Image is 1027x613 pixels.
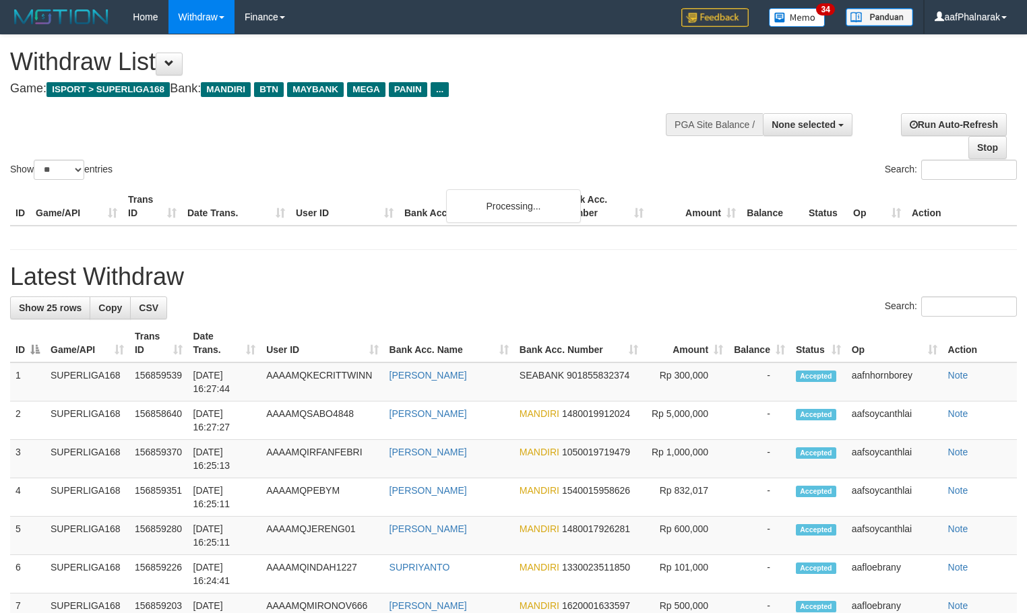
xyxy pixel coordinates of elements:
a: Note [948,562,968,573]
td: [DATE] 16:27:27 [188,401,261,440]
span: MANDIRI [520,485,559,496]
td: 3 [10,440,45,478]
img: Button%20Memo.svg [769,8,826,27]
td: 156859539 [129,362,188,401]
a: CSV [130,296,167,319]
td: AAAAMQINDAH1227 [261,555,383,593]
a: [PERSON_NAME] [390,523,467,534]
th: Op [848,187,906,226]
th: User ID: activate to sort column ascending [261,324,383,362]
span: MANDIRI [520,408,559,419]
span: Accepted [796,486,836,497]
td: AAAAMQPEBYM [261,478,383,517]
a: SUPRIYANTO [390,562,450,573]
div: PGA Site Balance / [666,113,763,136]
span: Copy 1050019719479 to clipboard [562,447,630,457]
span: Accepted [796,524,836,536]
td: - [728,555,790,593]
td: SUPERLIGA168 [45,401,129,440]
span: None selected [772,119,836,130]
span: Accepted [796,370,836,382]
label: Show entries [10,160,113,180]
td: [DATE] 16:27:44 [188,362,261,401]
img: Feedback.jpg [681,8,749,27]
span: SEABANK [520,370,564,381]
th: ID [10,187,30,226]
th: Balance: activate to sort column ascending [728,324,790,362]
td: 156858640 [129,401,188,440]
input: Search: [921,160,1017,180]
a: Stop [968,136,1007,159]
td: 156859226 [129,555,188,593]
a: [PERSON_NAME] [390,447,467,457]
span: ISPORT > SUPERLIGA168 [46,82,170,97]
td: Rp 600,000 [644,517,728,555]
td: SUPERLIGA168 [45,517,129,555]
th: Bank Acc. Name [399,187,557,226]
td: [DATE] 16:25:11 [188,517,261,555]
td: Rp 300,000 [644,362,728,401]
th: Trans ID: activate to sort column ascending [129,324,188,362]
a: Note [948,447,968,457]
a: Run Auto-Refresh [901,113,1007,136]
td: Rp 5,000,000 [644,401,728,440]
a: [PERSON_NAME] [390,600,467,611]
a: Show 25 rows [10,296,90,319]
th: ID: activate to sort column descending [10,324,45,362]
td: - [728,440,790,478]
td: - [728,401,790,440]
td: 6 [10,555,45,593]
a: [PERSON_NAME] [390,408,467,419]
span: Copy 1540015958626 to clipboard [562,485,630,496]
td: Rp 832,017 [644,478,728,517]
td: AAAAMQJERENG01 [261,517,383,555]
span: MANDIRI [520,447,559,457]
span: Copy 1480019912024 to clipboard [562,408,630,419]
td: AAAAMQKECRITTWINN [261,362,383,401]
th: Balance [741,187,803,226]
th: Bank Acc. Number: activate to sort column ascending [514,324,644,362]
a: Note [948,370,968,381]
span: Accepted [796,409,836,420]
td: [DATE] 16:25:13 [188,440,261,478]
a: Note [948,485,968,496]
span: MANDIRI [520,600,559,611]
th: Bank Acc. Name: activate to sort column ascending [384,324,514,362]
td: 4 [10,478,45,517]
td: [DATE] 16:25:11 [188,478,261,517]
td: 1 [10,362,45,401]
td: aafsoycanthlai [846,401,943,440]
td: Rp 101,000 [644,555,728,593]
h1: Latest Withdraw [10,263,1017,290]
td: - [728,517,790,555]
a: Note [948,408,968,419]
td: - [728,478,790,517]
td: SUPERLIGA168 [45,440,129,478]
span: 34 [816,3,834,15]
span: MEGA [347,82,385,97]
select: Showentries [34,160,84,180]
td: AAAAMQSABO4848 [261,401,383,440]
td: aafnhornborey [846,362,943,401]
th: Date Trans. [182,187,290,226]
th: User ID [290,187,399,226]
td: 156859351 [129,478,188,517]
td: aafsoycanthlai [846,440,943,478]
th: Amount [649,187,741,226]
span: Copy 1330023511850 to clipboard [562,562,630,573]
span: CSV [139,302,158,313]
td: 5 [10,517,45,555]
td: 156859370 [129,440,188,478]
span: Copy 1620001633597 to clipboard [562,600,630,611]
label: Search: [885,296,1017,317]
span: Show 25 rows [19,302,82,313]
td: [DATE] 16:24:41 [188,555,261,593]
span: MAYBANK [287,82,344,97]
td: AAAAMQIRFANFEBRI [261,440,383,478]
span: PANIN [389,82,427,97]
th: Game/API: activate to sort column ascending [45,324,129,362]
span: BTN [254,82,284,97]
div: Processing... [446,189,581,223]
td: 156859280 [129,517,188,555]
td: aafloebrany [846,555,943,593]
